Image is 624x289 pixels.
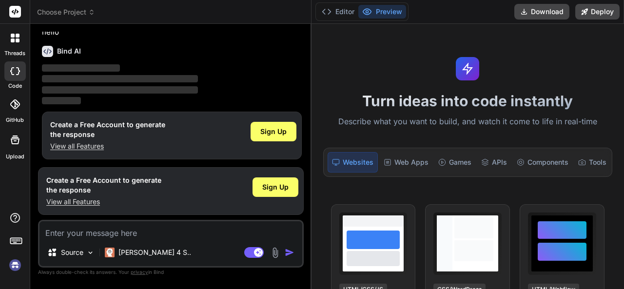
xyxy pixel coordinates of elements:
[42,97,81,104] span: ‌
[574,152,610,173] div: Tools
[37,7,95,17] span: Choose Project
[61,248,83,257] p: Source
[50,141,165,151] p: View all Features
[575,4,620,19] button: Deploy
[513,152,572,173] div: Components
[8,82,22,90] label: code
[262,182,289,192] span: Sign Up
[318,5,358,19] button: Editor
[38,268,304,277] p: Always double-check its answers. Your in Bind
[317,92,618,110] h1: Turn ideas into code instantly
[260,127,287,136] span: Sign Up
[270,247,281,258] img: attachment
[6,153,24,161] label: Upload
[131,269,148,275] span: privacy
[46,197,161,207] p: View all Features
[477,152,511,173] div: APIs
[6,116,24,124] label: GitHub
[57,46,81,56] h6: Bind AI
[514,4,569,19] button: Download
[42,27,302,38] p: hello
[118,248,191,257] p: [PERSON_NAME] 4 S..
[50,120,165,139] h1: Create a Free Account to generate the response
[380,152,432,173] div: Web Apps
[317,116,618,128] p: Describe what you want to build, and watch it come to life in real-time
[328,152,378,173] div: Websites
[358,5,406,19] button: Preview
[105,248,115,257] img: Claude 4 Sonnet
[42,64,120,72] span: ‌
[42,86,198,94] span: ‌
[4,49,25,58] label: threads
[285,248,294,257] img: icon
[7,257,23,273] img: signin
[42,75,198,82] span: ‌
[46,175,161,195] h1: Create a Free Account to generate the response
[434,152,475,173] div: Games
[86,249,95,257] img: Pick Models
